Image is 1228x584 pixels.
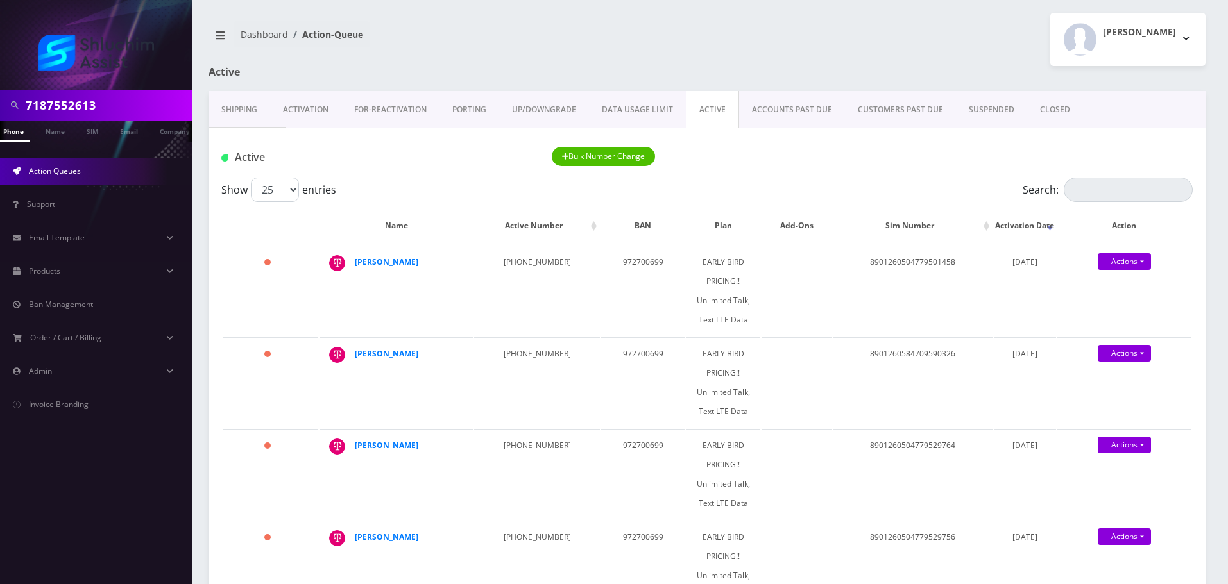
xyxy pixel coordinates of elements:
span: [DATE] [1012,440,1037,451]
td: 8901260504779501458 [833,246,993,336]
span: Order / Cart / Billing [30,332,101,343]
a: ACTIVE [686,91,739,128]
td: [PHONE_NUMBER] [474,429,600,519]
td: 972700699 [601,337,685,428]
span: [DATE] [1012,348,1037,359]
a: Actions [1098,528,1151,545]
td: EARLY BIRD PRICING!! Unlimited Talk, Text LTE Data [686,337,760,428]
a: DATA USAGE LIMIT [589,91,686,128]
a: Activation [270,91,341,128]
a: CLOSED [1027,91,1083,128]
a: Email [114,121,144,140]
span: Email Template [29,232,85,243]
a: [PERSON_NAME] [355,256,418,267]
td: 972700699 [601,246,685,336]
span: Action Queues [29,165,81,176]
a: Dashboard [241,28,288,40]
span: Products [29,265,60,276]
th: Activation Date: activate to sort column ascending [994,207,1056,244]
td: 972700699 [601,429,685,519]
a: FOR-REActivation [341,91,439,128]
th: Add-Ons [762,207,832,244]
th: Plan [686,207,760,244]
a: Actions [1098,253,1151,270]
select: Showentries [251,178,299,202]
a: [PERSON_NAME] [355,531,418,542]
a: PORTING [439,91,499,128]
button: [PERSON_NAME] [1050,13,1206,66]
span: [DATE] [1012,531,1037,542]
a: CUSTOMERS PAST DUE [845,91,956,128]
a: ACCOUNTS PAST DUE [739,91,845,128]
a: SUSPENDED [956,91,1027,128]
td: EARLY BIRD PRICING!! Unlimited Talk, Text LTE Data [686,429,760,519]
span: Invoice Branding [29,399,89,410]
td: [PHONE_NUMBER] [474,337,600,428]
td: [PHONE_NUMBER] [474,246,600,336]
th: Action [1057,207,1191,244]
span: Admin [29,365,52,376]
th: Sim Number: activate to sort column ascending [833,207,993,244]
a: Actions [1098,345,1151,362]
td: 8901260504779529764 [833,429,993,519]
a: UP/DOWNGRADE [499,91,589,128]
td: 8901260584709590326 [833,337,993,428]
td: EARLY BIRD PRICING!! Unlimited Talk, Text LTE Data [686,246,760,336]
th: Name [320,207,473,244]
th: BAN [601,207,685,244]
label: Show entries [221,178,336,202]
input: Search: [1064,178,1193,202]
label: Search: [1023,178,1193,202]
nav: breadcrumb [209,21,697,58]
a: [PERSON_NAME] [355,440,418,451]
h1: Active [209,66,528,78]
button: Bulk Number Change [552,147,656,166]
span: [DATE] [1012,256,1037,267]
a: Actions [1098,437,1151,453]
a: SIM [80,121,105,140]
a: Shipping [209,91,270,128]
img: Shluchim Assist [38,35,154,71]
input: Search in Company [26,93,189,117]
h1: Active [221,151,533,163]
a: Company [153,121,196,140]
a: Name [39,121,71,140]
a: [PERSON_NAME] [355,348,418,359]
li: Action-Queue [288,28,363,41]
img: Active [221,154,228,162]
th: Active Number: activate to sort column ascending [474,207,600,244]
span: Ban Management [29,299,93,310]
span: Support [27,199,55,210]
h2: [PERSON_NAME] [1103,27,1176,38]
